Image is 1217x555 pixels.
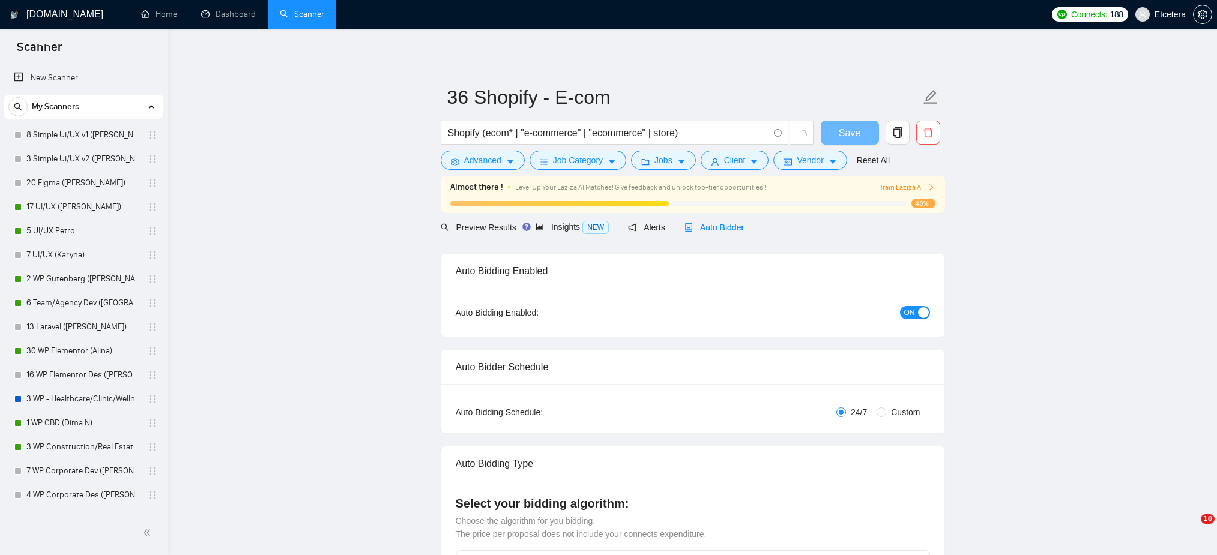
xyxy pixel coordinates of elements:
span: holder [148,394,157,404]
span: user [711,157,719,166]
button: barsJob Categorycaret-down [530,151,626,170]
span: 188 [1110,8,1123,21]
a: 1 WP CBD (Dima N) [26,411,140,435]
a: 3 Simple Ui/UX v2 ([PERSON_NAME]) [26,147,140,171]
span: Save [839,125,860,140]
button: Save [821,121,879,145]
span: Jobs [654,154,672,167]
span: 10 [1201,514,1215,524]
span: holder [148,226,157,236]
span: idcard [784,157,792,166]
span: 48% [911,199,935,208]
a: setting [1193,10,1212,19]
span: holder [148,346,157,356]
div: Auto Bidding Schedule: [456,406,614,419]
span: right [928,184,935,191]
button: Train Laziza AI [880,182,935,193]
div: Auto Bidding Enabled [456,254,930,288]
span: loading [796,130,807,140]
span: user [1138,10,1147,19]
a: 3 WP Construction/Real Estate Website Development ([PERSON_NAME] B) [26,435,140,459]
div: Auto Bidding Type [456,446,930,481]
img: upwork-logo.png [1057,10,1067,19]
span: Client [724,154,746,167]
span: copy [886,127,909,138]
span: Custom [886,406,925,419]
span: holder [148,370,157,380]
span: Auto Bidder [684,223,744,232]
span: Preview Results [441,223,516,232]
button: settingAdvancedcaret-down [441,151,525,170]
span: Scanner [7,38,71,64]
a: 13 Laravel ([PERSON_NAME]) [26,315,140,339]
span: bars [540,157,548,166]
span: caret-down [506,157,515,166]
span: search [9,103,27,111]
span: robot [684,223,693,232]
iframe: Intercom live chat [1176,514,1205,543]
span: holder [148,490,157,500]
span: Vendor [797,154,823,167]
input: Scanner name... [447,82,920,112]
a: 30 WP Elementor (Alina) [26,339,140,363]
span: holder [148,466,157,476]
div: Auto Bidder Schedule [456,350,930,384]
a: 6 Team/Agency Dev ([GEOGRAPHIC_DATA]) [26,291,140,315]
a: dashboardDashboard [201,9,256,19]
a: New Scanner [14,66,154,90]
span: info-circle [774,129,782,137]
a: 3 WP - Healthcare/Clinic/Wellness/Beauty (Dima N) [26,387,140,411]
a: searchScanner [280,9,324,19]
a: 17 UI/UX ([PERSON_NAME]) [26,195,140,219]
span: caret-down [608,157,616,166]
span: delete [917,127,940,138]
a: 2 WP Gutenberg ([PERSON_NAME] Br) [26,267,140,291]
span: holder [148,418,157,428]
span: holder [148,154,157,164]
span: notification [628,223,636,232]
span: area-chart [536,223,544,231]
span: Alerts [628,223,665,232]
button: setting [1193,5,1212,24]
span: search [441,223,449,232]
span: caret-down [829,157,837,166]
span: caret-down [750,157,758,166]
button: search [8,97,28,116]
button: userClientcaret-down [701,151,769,170]
a: Reset All [857,154,890,167]
span: Insights [536,222,609,232]
a: 5 UI/UX Petro [26,219,140,243]
a: 4 WP Corporate Des ([PERSON_NAME]) [26,483,140,507]
a: 7 UI/UX (Karyna) [26,243,140,267]
button: folderJobscaret-down [631,151,696,170]
a: 16 WP Elementor Des ([PERSON_NAME]) [26,363,140,387]
span: holder [148,298,157,308]
a: 7 WP E-commerce Development ([PERSON_NAME] B) [26,507,140,531]
span: holder [148,274,157,284]
span: holder [148,442,157,452]
h4: Select your bidding algorithm: [456,495,930,512]
div: Auto Bidding Enabled: [456,306,614,319]
span: Choose the algorithm for you bidding. The price per proposal does not include your connects expen... [456,516,707,539]
span: double-left [143,527,155,539]
span: holder [148,322,157,332]
span: edit [923,89,938,105]
span: caret-down [677,157,686,166]
span: setting [451,157,459,166]
button: idcardVendorcaret-down [773,151,847,170]
li: New Scanner [4,66,163,90]
span: Job Category [553,154,603,167]
a: 7 WP Corporate Dev ([PERSON_NAME] B) [26,459,140,483]
a: 8 Simple Ui/UX v1 ([PERSON_NAME]) [26,123,140,147]
a: 20 Figma ([PERSON_NAME]) [26,171,140,195]
img: logo [10,5,19,25]
span: NEW [582,221,609,234]
span: My Scanners [32,95,79,119]
span: setting [1194,10,1212,19]
span: Connects: [1071,8,1107,21]
span: Level Up Your Laziza AI Matches! Give feedback and unlock top-tier opportunities ! [515,183,766,191]
span: Advanced [464,154,501,167]
div: Tooltip anchor [521,221,532,232]
span: holder [148,250,157,260]
span: ON [904,306,915,319]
